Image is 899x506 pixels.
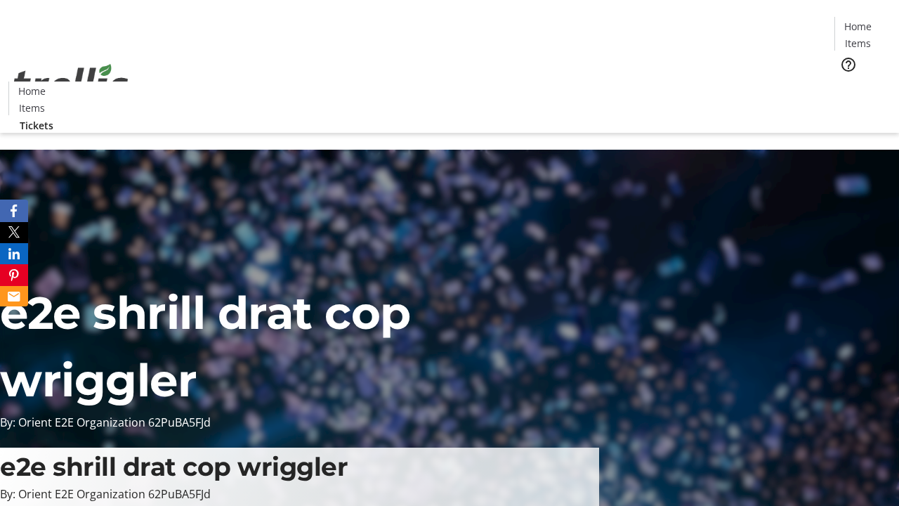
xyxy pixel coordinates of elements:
[9,84,54,98] a: Home
[846,82,879,96] span: Tickets
[835,19,880,34] a: Home
[844,19,872,34] span: Home
[18,84,46,98] span: Home
[8,48,133,119] img: Orient E2E Organization 62PuBA5FJd's Logo
[835,36,880,51] a: Items
[19,100,45,115] span: Items
[9,100,54,115] a: Items
[8,118,65,133] a: Tickets
[834,82,891,96] a: Tickets
[20,118,53,133] span: Tickets
[845,36,871,51] span: Items
[834,51,862,79] button: Help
